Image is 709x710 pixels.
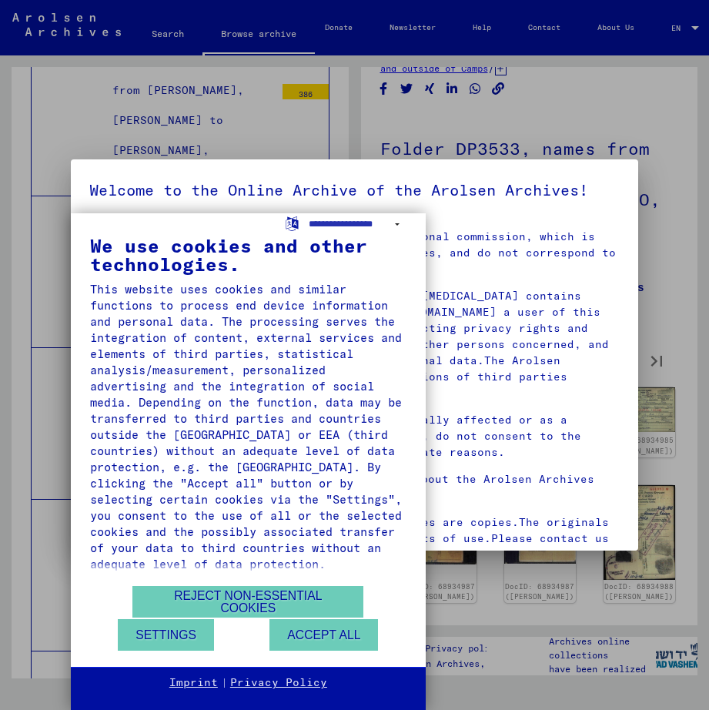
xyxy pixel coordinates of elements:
[132,586,363,618] button: Reject non-essential cookies
[90,281,406,572] div: This website uses cookies and similar functions to process end device information and personal da...
[169,675,218,691] a: Imprint
[118,619,214,651] button: Settings
[230,675,327,691] a: Privacy Policy
[269,619,378,651] button: Accept all
[90,236,406,273] div: We use cookies and other technologies.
